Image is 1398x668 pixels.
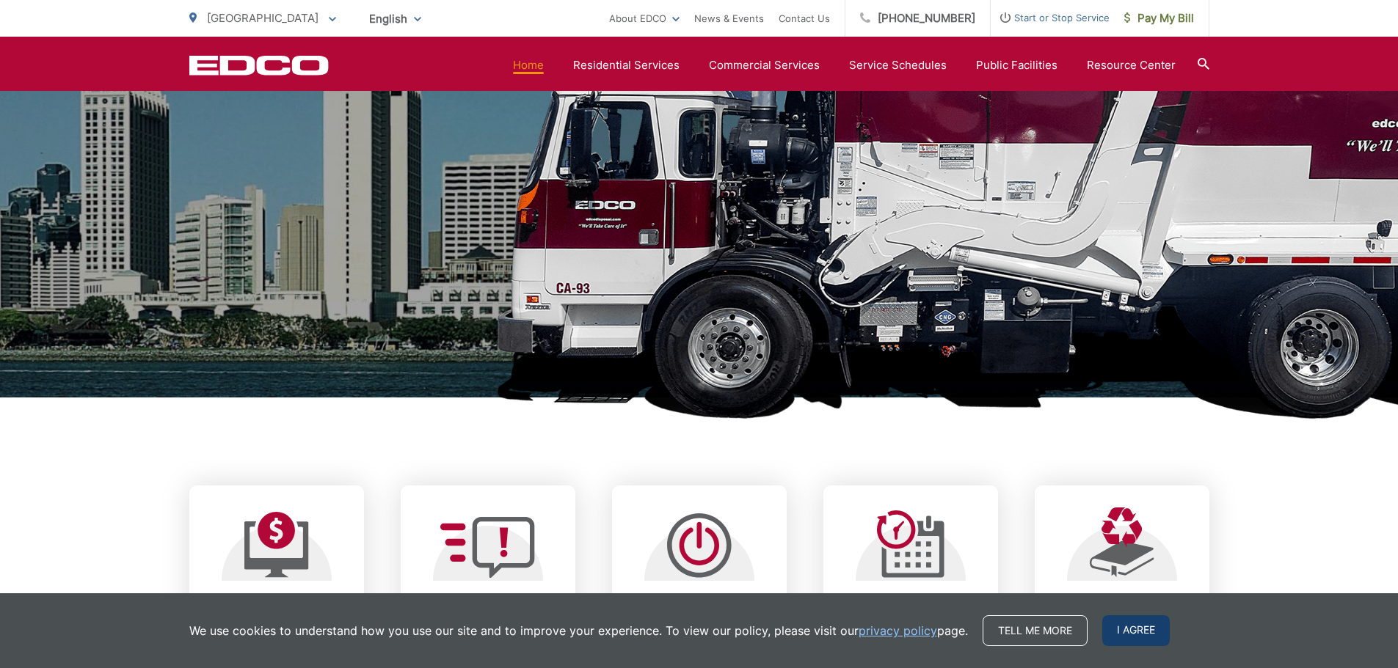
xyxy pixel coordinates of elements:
[358,6,432,32] span: English
[976,56,1057,74] a: Public Facilities
[779,10,830,27] a: Contact Us
[709,56,820,74] a: Commercial Services
[609,10,680,27] a: About EDCO
[694,10,764,27] a: News & Events
[207,11,318,25] span: [GEOGRAPHIC_DATA]
[189,622,968,639] p: We use cookies to understand how you use our site and to improve your experience. To view our pol...
[573,56,680,74] a: Residential Services
[1087,56,1176,74] a: Resource Center
[859,622,937,639] a: privacy policy
[513,56,544,74] a: Home
[189,55,329,76] a: EDCD logo. Return to the homepage.
[1124,10,1194,27] span: Pay My Bill
[1102,615,1170,646] span: I agree
[983,615,1088,646] a: Tell me more
[849,56,947,74] a: Service Schedules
